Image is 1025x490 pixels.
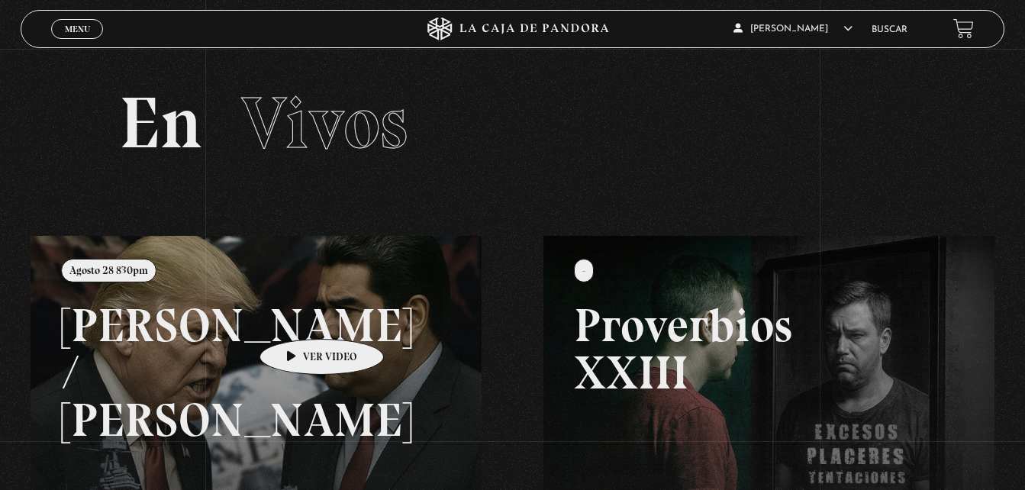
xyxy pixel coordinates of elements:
[241,79,408,166] span: Vivos
[733,24,853,34] span: [PERSON_NAME]
[119,87,906,160] h2: En
[872,25,907,34] a: Buscar
[953,18,974,39] a: View your shopping cart
[65,24,90,34] span: Menu
[60,37,95,48] span: Cerrar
